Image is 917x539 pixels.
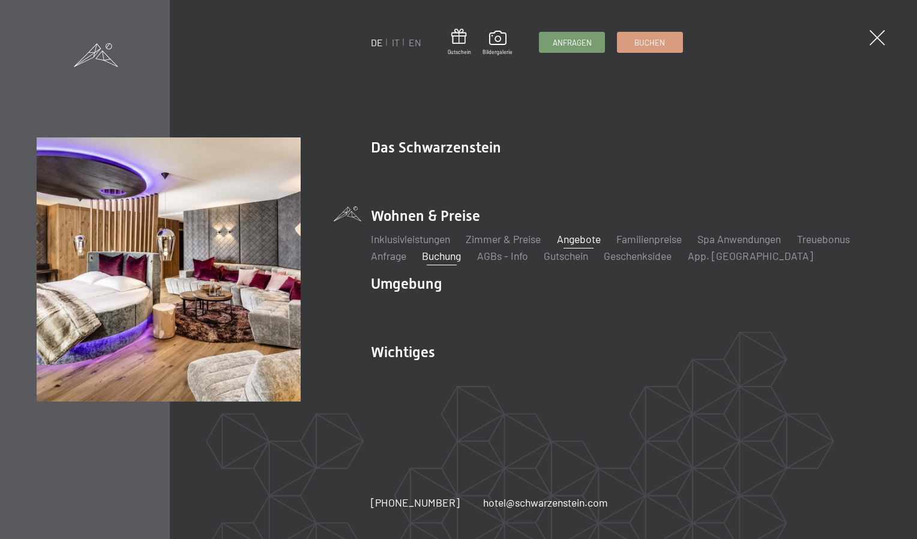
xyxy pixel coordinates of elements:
a: Anfrage [371,249,406,262]
a: [PHONE_NUMBER] [371,495,460,510]
a: Treuebonus [797,232,850,245]
a: App. [GEOGRAPHIC_DATA] [688,249,813,262]
a: Anfragen [540,32,604,52]
a: Buchung [422,249,461,262]
span: Anfragen [553,37,592,48]
span: [PHONE_NUMBER] [371,496,460,509]
a: Bildergalerie [483,31,513,56]
a: Gutschein [448,29,471,56]
a: Spa Anwendungen [697,232,781,245]
span: Buchen [634,37,665,48]
a: Angebote [557,232,601,245]
a: AGBs - Info [477,249,528,262]
a: Buchen [618,32,682,52]
a: Familienpreise [616,232,682,245]
a: Inklusivleistungen [371,232,450,245]
a: Geschenksidee [604,249,672,262]
a: IT [392,37,400,48]
span: Gutschein [448,49,471,56]
a: hotel@schwarzenstein.com [483,495,608,510]
span: Bildergalerie [483,49,513,56]
a: DE [371,37,383,48]
a: Zimmer & Preise [466,232,541,245]
a: Gutschein [544,249,588,262]
a: EN [409,37,421,48]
